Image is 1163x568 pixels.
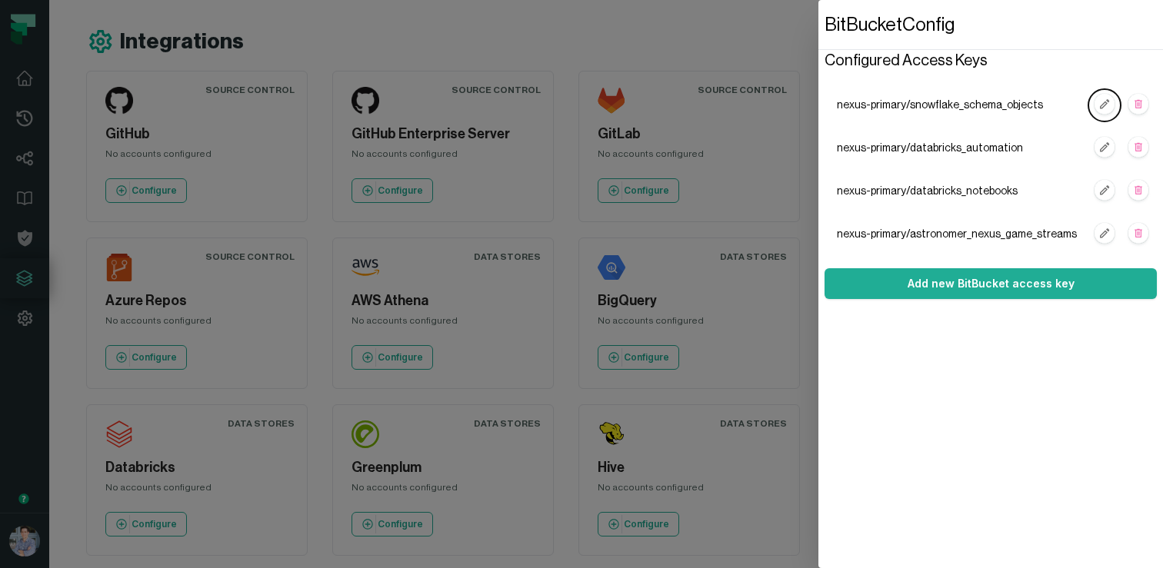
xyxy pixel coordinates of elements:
[825,268,1157,299] a: Add new BitBucket access key
[837,184,1086,199] span: nexus-primary/databricks_notebooks
[837,227,1086,242] span: nexus-primary/astronomer_nexus_game_streams
[837,98,1086,113] span: nexus-primary/snowflake_schema_objects
[825,50,1157,71] h6: Configured Access Keys
[837,141,1086,156] span: nexus-primary/databricks_automation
